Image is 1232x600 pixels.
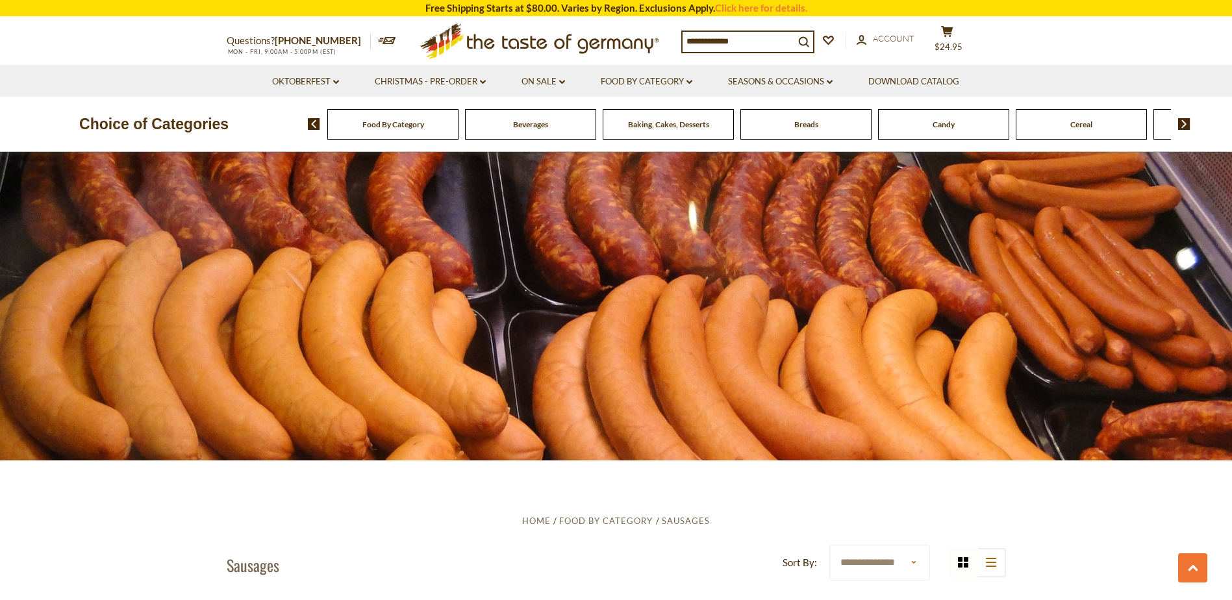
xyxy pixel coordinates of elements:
[783,555,817,571] label: Sort By:
[362,119,424,129] a: Food By Category
[227,32,371,49] p: Questions?
[272,75,339,89] a: Oktoberfest
[794,119,818,129] a: Breads
[227,555,279,575] h1: Sausages
[868,75,959,89] a: Download Catalog
[933,119,955,129] a: Candy
[559,516,653,526] a: Food By Category
[375,75,486,89] a: Christmas - PRE-ORDER
[857,32,914,46] a: Account
[628,119,709,129] a: Baking, Cakes, Desserts
[513,119,548,129] a: Beverages
[522,516,551,526] a: Home
[227,48,337,55] span: MON - FRI, 9:00AM - 5:00PM (EST)
[601,75,692,89] a: Food By Category
[728,75,833,89] a: Seasons & Occasions
[935,42,962,52] span: $24.95
[522,75,565,89] a: On Sale
[1178,118,1190,130] img: next arrow
[275,34,361,46] a: [PHONE_NUMBER]
[662,516,710,526] a: Sausages
[1070,119,1092,129] a: Cereal
[873,33,914,44] span: Account
[308,118,320,130] img: previous arrow
[928,25,967,58] button: $24.95
[715,2,807,14] a: Click here for details.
